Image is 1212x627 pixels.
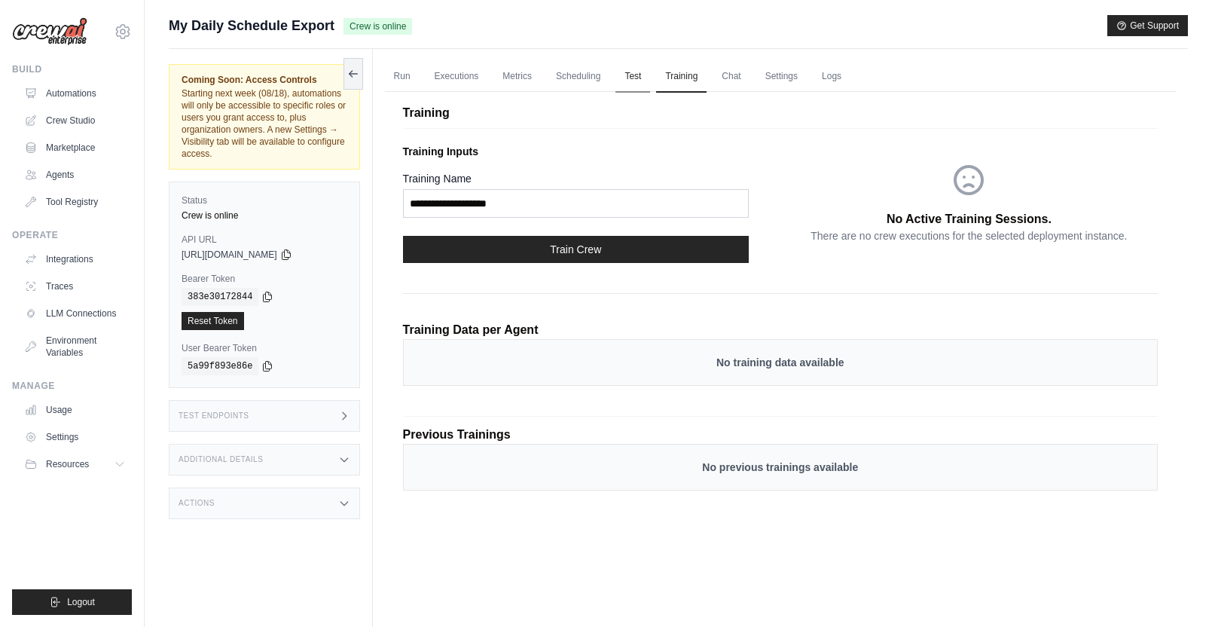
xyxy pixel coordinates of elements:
[419,460,1142,475] p: No previous trainings available
[182,288,258,306] code: 383e30172844
[615,61,650,93] a: Test
[182,194,347,206] label: Status
[12,17,87,46] img: Logo
[179,455,263,464] h3: Additional Details
[12,229,132,241] div: Operate
[403,171,749,186] label: Training Name
[343,18,412,35] span: Crew is online
[18,329,132,365] a: Environment Variables
[1107,15,1188,36] button: Get Support
[182,357,258,375] code: 5a99f893e86e
[713,61,749,93] a: Chat
[18,247,132,271] a: Integrations
[1137,555,1212,627] iframe: Chat Widget
[18,163,132,187] a: Agents
[182,234,347,246] label: API URL
[182,273,347,285] label: Bearer Token
[179,411,249,421] h3: Test Endpoints
[18,398,132,422] a: Usage
[18,190,132,214] a: Tool Registry
[182,74,347,86] span: Coming Soon: Access Controls
[656,61,707,93] a: Training
[426,61,488,93] a: Executions
[403,144,780,159] p: Training Inputs
[419,355,1142,370] p: No training data available
[12,589,132,615] button: Logout
[12,380,132,392] div: Manage
[18,136,132,160] a: Marketplace
[403,321,539,339] p: Training Data per Agent
[182,210,347,222] div: Crew is online
[12,63,132,75] div: Build
[182,88,346,159] span: Starting next week (08/18), automations will only be accessible to specific roles or users you gr...
[179,499,215,508] h3: Actions
[18,81,132,106] a: Automations
[403,426,1158,444] p: Previous Trainings
[18,301,132,326] a: LLM Connections
[182,312,244,330] a: Reset Token
[403,236,749,263] button: Train Crew
[18,274,132,298] a: Traces
[547,61,609,93] a: Scheduling
[67,596,95,608] span: Logout
[813,61,850,93] a: Logs
[756,61,807,93] a: Settings
[887,210,1052,228] p: No Active Training Sessions.
[385,61,420,93] a: Run
[182,342,347,354] label: User Bearer Token
[169,15,334,36] span: My Daily Schedule Export
[811,228,1127,243] p: There are no crew executions for the selected deployment instance.
[46,458,89,470] span: Resources
[182,249,277,261] span: [URL][DOMAIN_NAME]
[18,452,132,476] button: Resources
[493,61,541,93] a: Metrics
[18,425,132,449] a: Settings
[403,104,1158,122] p: Training
[18,109,132,133] a: Crew Studio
